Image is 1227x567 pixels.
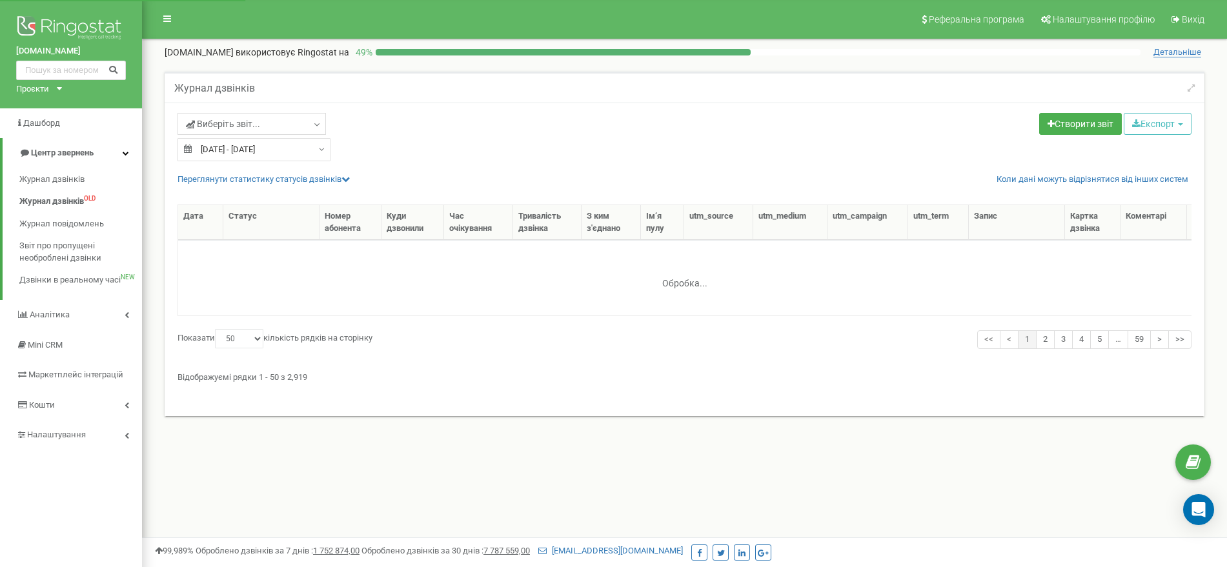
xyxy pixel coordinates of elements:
div: Обробка... [604,268,766,287]
th: Ім‘я пулу [641,205,684,240]
a: Центр звернень [3,138,142,168]
th: Статус [223,205,319,240]
span: використовує Ringostat на [236,47,349,57]
a: Переглянути статистику статусів дзвінків [177,174,350,184]
a: Журнал дзвінківOLD [19,190,142,213]
div: Відображуємі рядки 1 - 50 з 2,919 [177,366,1192,384]
span: Аналiтика [30,310,70,319]
a: Дзвінки в реальному часіNEW [19,269,142,292]
span: 99,989% [155,546,194,555]
span: Детальніше [1153,47,1201,57]
span: Звіт про пропущені необроблені дзвінки [19,240,136,264]
span: Центр звернень [31,148,94,157]
h5: Журнал дзвінків [174,83,255,94]
span: Маркетплейс інтеграцій [28,370,123,379]
span: Кошти [29,400,55,410]
select: Показатикількість рядків на сторінку [215,329,263,348]
p: [DOMAIN_NAME] [165,46,349,59]
th: Куди дзвонили [381,205,444,240]
th: Картка дзвінка [1065,205,1121,240]
a: Журнал повідомлень [19,213,142,235]
a: > [1150,330,1169,349]
th: Дата [178,205,223,240]
u: 7 787 559,00 [483,546,530,555]
a: 2 [1036,330,1055,349]
a: << [977,330,1000,349]
th: utm_cаmpaign [827,205,908,240]
p: 49 % [349,46,376,59]
th: Номер абонента [319,205,381,240]
input: Пошук за номером [16,61,126,80]
a: 1 [1018,330,1037,349]
a: Журнал дзвінків [19,168,142,191]
a: Виберіть звіт... [177,113,326,135]
a: Коли дані можуть відрізнятися вiд інших систем [997,174,1188,186]
span: Дашборд [23,118,60,128]
span: Налаштування [27,430,86,439]
a: < [1000,330,1019,349]
a: … [1108,330,1128,349]
th: utm_tеrm [908,205,969,240]
a: 3 [1054,330,1073,349]
a: [DOMAIN_NAME] [16,45,126,57]
th: Час очікування [444,205,513,240]
span: Журнал дзвінків [19,195,84,208]
a: Звіт про пропущені необроблені дзвінки [19,235,142,269]
span: Оброблено дзвінків за 30 днів : [361,546,530,555]
a: [EMAIL_ADDRESS][DOMAIN_NAME] [538,546,683,555]
div: Open Intercom Messenger [1183,494,1214,525]
button: Експорт [1124,113,1192,135]
u: 1 752 874,00 [313,546,360,555]
a: 4 [1072,330,1091,349]
a: Створити звіт [1039,113,1122,135]
label: Показати кількість рядків на сторінку [177,329,372,348]
img: Ringostat logo [16,13,126,45]
th: Тривалість дзвінка [513,205,582,240]
span: Оброблено дзвінків за 7 днів : [196,546,360,555]
span: Налаштування профілю [1053,14,1155,25]
span: Дзвінки в реальному часі [19,274,121,286]
span: Журнал дзвінків [19,174,85,186]
span: Реферальна програма [929,14,1024,25]
span: Mini CRM [28,340,63,350]
a: 5 [1090,330,1109,349]
th: utm_sourcе [684,205,753,240]
a: 59 [1128,330,1151,349]
div: Проєкти [16,83,49,95]
span: Журнал повідомлень [19,218,104,230]
a: >> [1168,330,1192,349]
th: З ким з'єднано [582,205,641,240]
th: Запис [969,205,1065,240]
span: Виберіть звіт... [186,117,260,130]
th: Коментарі [1121,205,1187,240]
th: utm_mеdium [753,205,827,240]
span: Вихід [1182,14,1204,25]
